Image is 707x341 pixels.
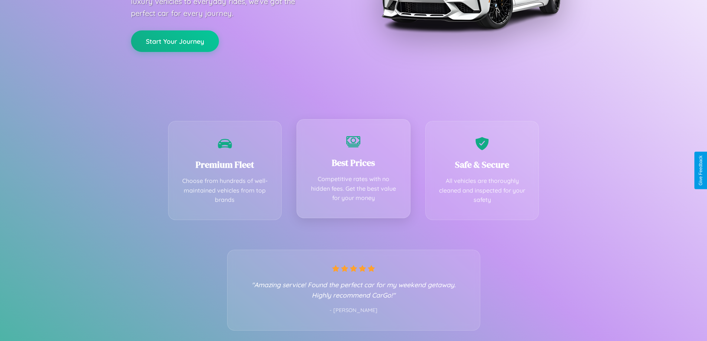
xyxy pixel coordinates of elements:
p: - [PERSON_NAME] [242,306,465,315]
p: All vehicles are thoroughly cleaned and inspected for your safety [437,176,528,205]
p: "Amazing service! Found the perfect car for my weekend getaway. Highly recommend CarGo!" [242,279,465,300]
h3: Best Prices [308,157,399,169]
h3: Safe & Secure [437,158,528,171]
div: Give Feedback [698,155,703,186]
button: Start Your Journey [131,30,219,52]
h3: Premium Fleet [180,158,271,171]
p: Competitive rates with no hidden fees. Get the best value for your money [308,174,399,203]
p: Choose from hundreds of well-maintained vehicles from top brands [180,176,271,205]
